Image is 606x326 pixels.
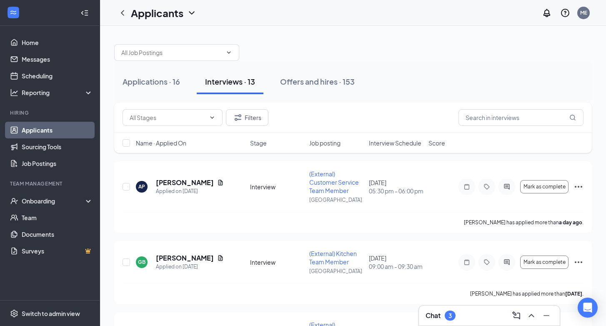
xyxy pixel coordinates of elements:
[426,311,441,320] h3: Chat
[187,8,197,18] svg: ChevronDown
[233,113,243,123] svg: Filter
[309,268,364,275] p: [GEOGRAPHIC_DATA]
[482,183,492,190] svg: Tag
[369,262,423,271] span: 09:00 am - 09:30 am
[22,68,93,84] a: Scheduling
[560,8,570,18] svg: QuestionInfo
[458,109,583,126] input: Search in interviews
[559,219,582,226] b: a day ago
[573,257,583,267] svg: Ellipses
[523,259,566,265] span: Mark as complete
[250,183,305,191] div: Interview
[462,259,472,266] svg: Note
[138,183,145,190] div: AP
[136,139,186,147] span: Name · Applied On
[523,184,566,190] span: Mark as complete
[156,253,214,263] h5: [PERSON_NAME]
[123,76,180,87] div: Applications · 16
[10,109,91,116] div: Hiring
[369,178,423,195] div: [DATE]
[22,209,93,226] a: Team
[10,88,18,97] svg: Analysis
[565,291,582,297] b: [DATE]
[580,9,587,16] div: ME
[138,258,145,266] div: GB
[22,226,93,243] a: Documents
[578,298,598,318] div: Open Intercom Messenger
[520,180,568,193] button: Mark as complete
[309,196,364,203] p: [GEOGRAPHIC_DATA]
[510,309,523,322] button: ComposeMessage
[369,254,423,271] div: [DATE]
[22,243,93,259] a: SurveysCrown
[250,139,267,147] span: Stage
[10,197,18,205] svg: UserCheck
[118,8,128,18] svg: ChevronLeft
[22,51,93,68] a: Messages
[80,9,89,17] svg: Collapse
[369,139,421,147] span: Interview Schedule
[130,113,205,122] input: All Stages
[540,309,553,322] button: Minimize
[10,309,18,318] svg: Settings
[502,183,512,190] svg: ActiveChat
[22,88,93,97] div: Reporting
[22,197,86,205] div: Onboarding
[9,8,18,17] svg: WorkstreamLogo
[525,309,538,322] button: ChevronUp
[511,311,521,321] svg: ComposeMessage
[464,219,583,226] p: [PERSON_NAME] has applied more than .
[131,6,183,20] h1: Applicants
[482,259,492,266] svg: Tag
[205,76,255,87] div: Interviews · 13
[209,114,215,121] svg: ChevronDown
[526,311,536,321] svg: ChevronUp
[217,255,224,261] svg: Document
[22,138,93,155] a: Sourcing Tools
[22,122,93,138] a: Applicants
[502,259,512,266] svg: ActiveChat
[573,182,583,192] svg: Ellipses
[542,8,552,18] svg: Notifications
[225,49,232,56] svg: ChevronDown
[369,187,423,195] span: 05:30 pm - 06:00 pm
[309,139,341,147] span: Job posting
[250,258,305,266] div: Interview
[280,76,355,87] div: Offers and hires · 153
[448,312,452,319] div: 3
[217,179,224,186] svg: Document
[520,256,568,269] button: Mark as complete
[309,170,359,194] span: (External) Customer Service Team Member
[22,309,80,318] div: Switch to admin view
[226,109,268,126] button: Filter Filters
[462,183,472,190] svg: Note
[470,290,583,297] p: [PERSON_NAME] has applied more than .
[156,263,224,271] div: Applied on [DATE]
[156,187,224,196] div: Applied on [DATE]
[22,155,93,172] a: Job Postings
[22,34,93,51] a: Home
[541,311,551,321] svg: Minimize
[428,139,445,147] span: Score
[10,180,91,187] div: Team Management
[156,178,214,187] h5: [PERSON_NAME]
[121,48,222,57] input: All Job Postings
[569,114,576,121] svg: MagnifyingGlass
[309,250,357,266] span: (External) Kitchen Team Member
